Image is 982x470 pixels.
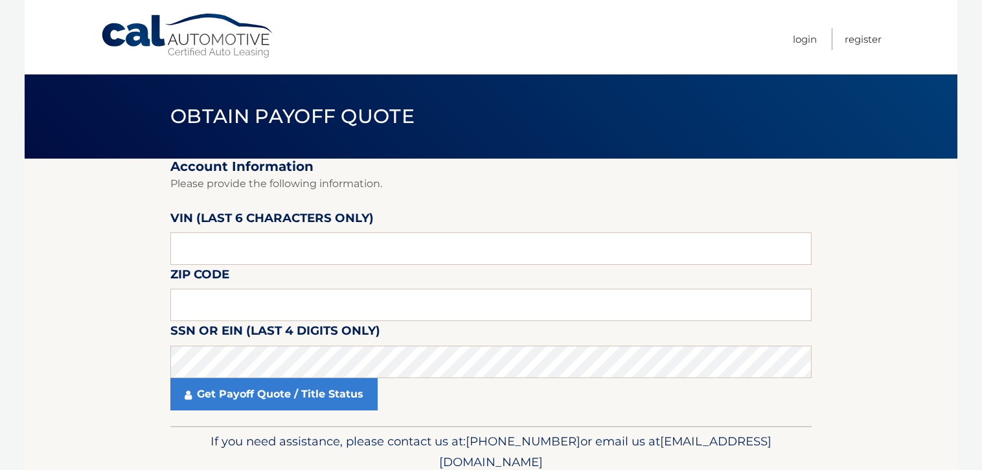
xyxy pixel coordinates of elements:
span: [PHONE_NUMBER] [466,434,580,449]
a: Get Payoff Quote / Title Status [170,378,378,410]
p: Please provide the following information. [170,175,812,193]
span: Obtain Payoff Quote [170,104,415,128]
label: VIN (last 6 characters only) [170,208,374,232]
label: Zip Code [170,265,229,289]
a: Login [793,28,817,50]
a: Cal Automotive [100,13,275,59]
label: SSN or EIN (last 4 digits only) [170,321,380,345]
a: Register [845,28,882,50]
h2: Account Information [170,159,812,175]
